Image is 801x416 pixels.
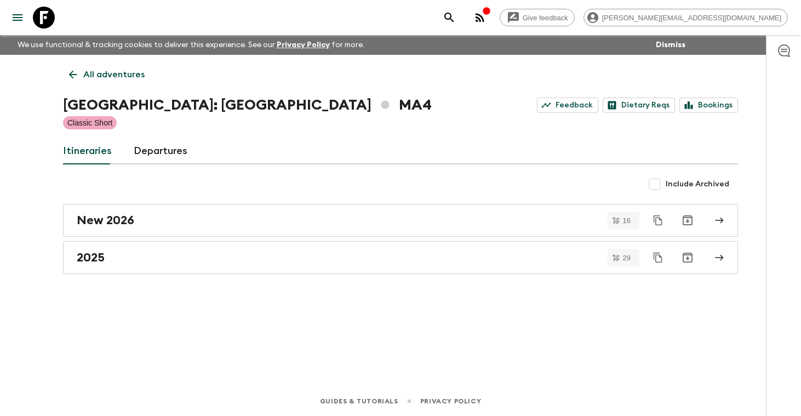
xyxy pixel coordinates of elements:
[277,41,330,49] a: Privacy Policy
[63,94,432,116] h1: [GEOGRAPHIC_DATA]: [GEOGRAPHIC_DATA] MA4
[616,217,637,224] span: 16
[537,98,598,113] a: Feedback
[677,209,699,231] button: Archive
[420,395,481,407] a: Privacy Policy
[7,7,28,29] button: menu
[648,248,668,267] button: Duplicate
[648,210,668,230] button: Duplicate
[320,395,398,407] a: Guides & Tutorials
[63,241,738,274] a: 2025
[653,37,688,53] button: Dismiss
[616,254,637,261] span: 29
[134,138,187,164] a: Departures
[517,14,574,22] span: Give feedback
[679,98,738,113] a: Bookings
[583,9,788,26] div: [PERSON_NAME][EMAIL_ADDRESS][DOMAIN_NAME]
[67,117,112,128] p: Classic Short
[63,204,738,237] a: New 2026
[603,98,675,113] a: Dietary Reqs
[63,138,112,164] a: Itineraries
[666,179,729,190] span: Include Archived
[77,213,134,227] h2: New 2026
[77,250,105,265] h2: 2025
[13,35,369,55] p: We use functional & tracking cookies to deliver this experience. See our for more.
[677,247,699,269] button: Archive
[596,14,787,22] span: [PERSON_NAME][EMAIL_ADDRESS][DOMAIN_NAME]
[63,64,151,86] a: All adventures
[438,7,460,29] button: search adventures
[500,9,575,26] a: Give feedback
[83,68,145,81] p: All adventures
